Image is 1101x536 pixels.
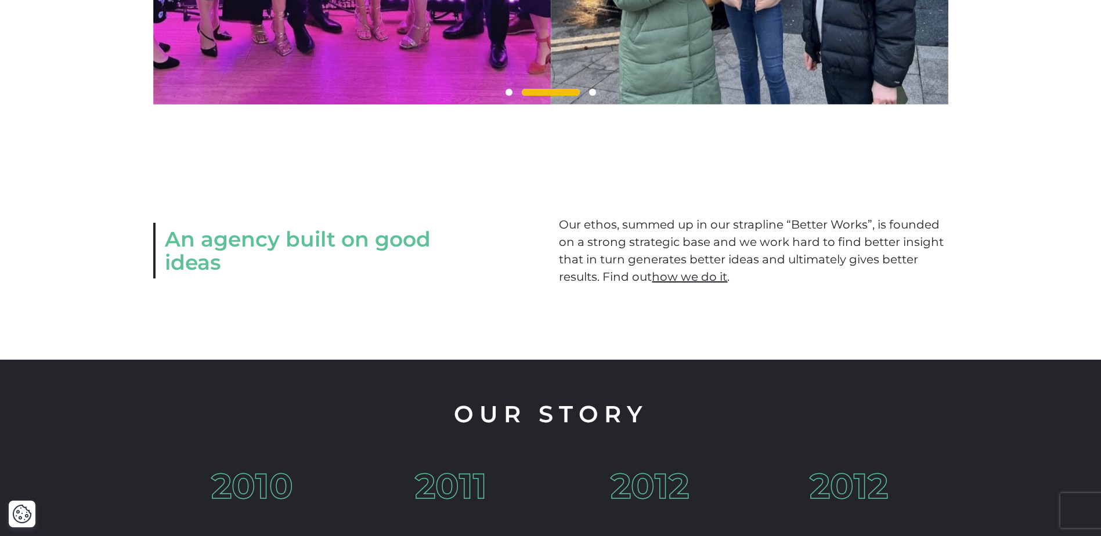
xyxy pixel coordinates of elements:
h3: 2011 [415,469,487,504]
button: Cookie Settings [12,504,32,524]
h2: An agency built on good ideas [153,223,474,278]
h3: 2012 [810,469,888,504]
h3: 2010 [211,469,293,504]
a: how we do it [652,270,727,284]
p: Our ethos, summed up in our strapline “Better Works”, is founded on a strong strategic base and w... [559,216,948,285]
h3: 2012 [611,469,689,504]
h2: Our Story [153,397,948,432]
img: Revisit consent button [12,504,32,524]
